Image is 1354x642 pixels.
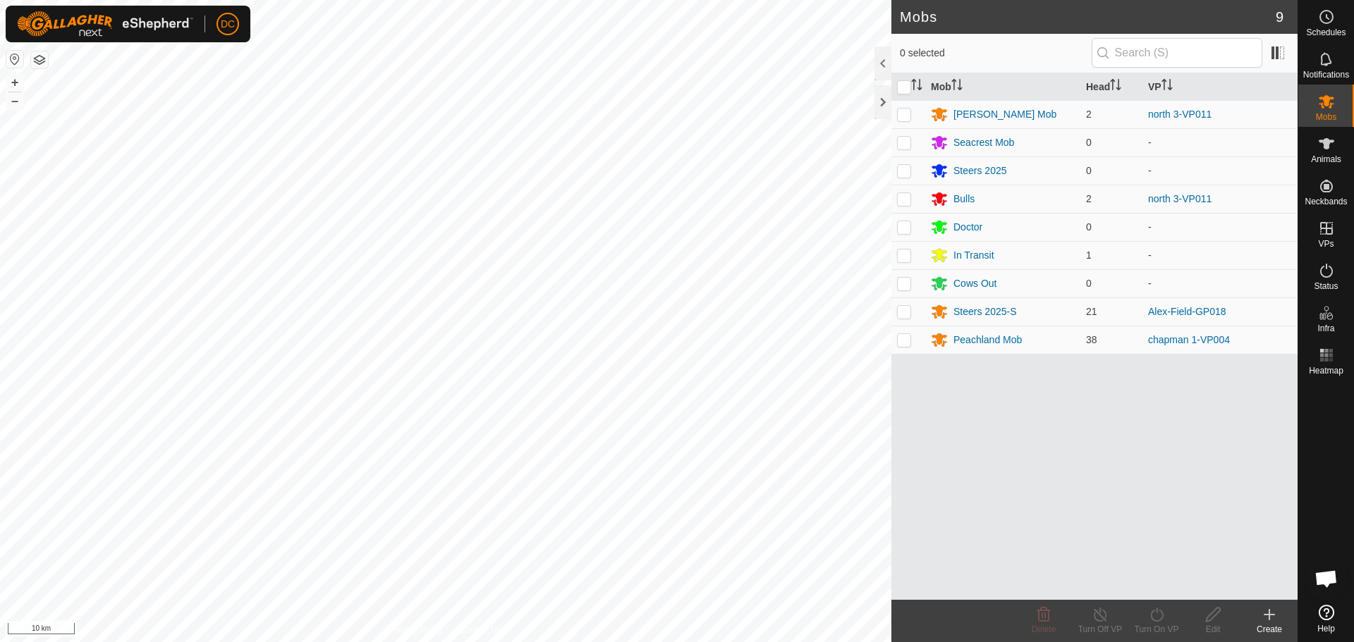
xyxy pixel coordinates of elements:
[1142,128,1298,156] td: -
[1086,109,1092,120] span: 2
[900,8,1276,25] h2: Mobs
[1317,324,1334,333] span: Infra
[1298,599,1354,638] a: Help
[1086,249,1092,261] span: 1
[1148,334,1230,345] a: chapman 1-VP004
[1032,624,1056,634] span: Delete
[953,304,1017,319] div: Steers 2025-S
[925,73,1080,101] th: Mob
[953,163,1007,178] div: Steers 2025
[1086,165,1092,176] span: 0
[953,276,996,291] div: Cows Out
[1309,366,1343,375] span: Heatmap
[953,220,982,235] div: Doctor
[1142,156,1298,185] td: -
[1142,241,1298,269] td: -
[1305,557,1348,600] div: Open chat
[953,248,994,263] div: In Transit
[1317,624,1335,633] span: Help
[953,192,975,206] div: Bulls
[1311,155,1341,163] span: Animals
[953,135,1014,150] div: Seacrest Mob
[1110,81,1121,92] p-sorticon: Activate to sort
[1142,269,1298,297] td: -
[1086,278,1092,289] span: 0
[900,46,1092,61] span: 0 selected
[1276,6,1283,27] span: 9
[1086,137,1092,148] span: 0
[1086,306,1097,317] span: 21
[911,81,922,92] p-sorticon: Activate to sort
[221,17,235,32] span: DC
[1148,109,1212,120] a: north 3-VP011
[1316,113,1336,121] span: Mobs
[6,51,23,68] button: Reset Map
[1318,240,1334,248] span: VPs
[1148,193,1212,204] a: north 3-VP011
[390,624,443,636] a: Privacy Policy
[953,107,1056,122] div: [PERSON_NAME] Mob
[1072,623,1128,636] div: Turn Off VP
[1306,28,1346,37] span: Schedules
[1092,38,1262,68] input: Search (S)
[6,92,23,109] button: –
[1303,70,1349,79] span: Notifications
[460,624,501,636] a: Contact Us
[1142,213,1298,241] td: -
[1185,623,1241,636] div: Edit
[1142,73,1298,101] th: VP
[1086,193,1092,204] span: 2
[1086,221,1092,233] span: 0
[31,51,48,68] button: Map Layers
[17,11,193,37] img: Gallagher Logo
[1128,623,1185,636] div: Turn On VP
[1241,623,1298,636] div: Create
[1314,282,1338,290] span: Status
[1086,334,1097,345] span: 38
[1305,197,1347,206] span: Neckbands
[1080,73,1142,101] th: Head
[6,74,23,91] button: +
[951,81,963,92] p-sorticon: Activate to sort
[1161,81,1173,92] p-sorticon: Activate to sort
[953,333,1022,347] div: Peachland Mob
[1148,306,1226,317] a: Alex-Field-GP018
